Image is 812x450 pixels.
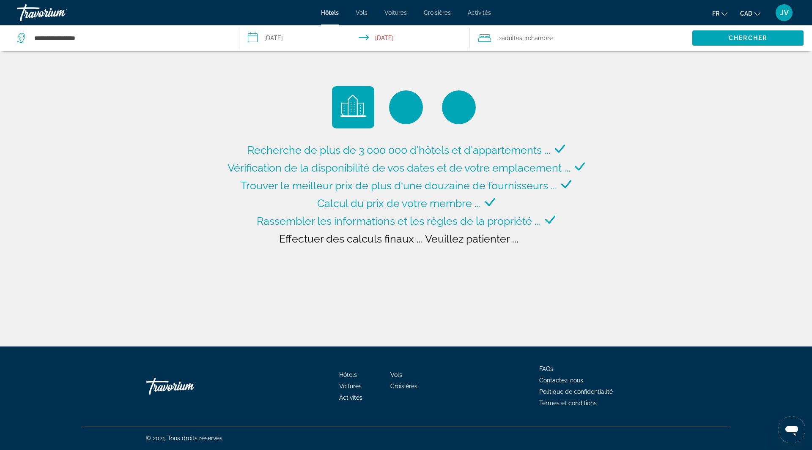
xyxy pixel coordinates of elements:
[339,383,362,390] a: Voitures
[780,8,789,17] span: JV
[539,400,597,406] a: Termes et conditions
[384,9,407,16] a: Voitures
[773,4,795,22] button: User Menu
[339,371,357,378] a: Hôtels
[528,35,553,41] span: Chambre
[470,25,692,51] button: Travelers: 2 adults, 0 children
[539,388,613,395] a: Politique de confidentialité
[241,179,557,192] span: Trouver le meilleur prix de plus d'une douzaine de fournisseurs ...
[712,7,727,19] button: Change language
[692,30,804,46] button: Search
[424,9,451,16] a: Croisières
[502,35,522,41] span: Adultes
[778,416,805,443] iframe: Bouton de lancement de la fenêtre de messagerie
[279,232,518,245] span: Effectuer des calculs finaux ... Veuillez patienter ...
[228,161,571,174] span: Vérification de la disponibilité de vos dates et de votre emplacement ...
[522,32,553,44] span: , 1
[356,9,368,16] a: Vols
[499,32,522,44] span: 2
[712,10,719,17] span: fr
[247,144,551,156] span: Recherche de plus de 3 000 000 d'hôtels et d'appartements ...
[339,394,362,401] a: Activités
[257,215,541,227] span: Rassembler les informations et les règles de la propriété ...
[146,435,224,442] span: © 2025 Tous droits réservés.
[239,25,470,51] button: Select check in and out date
[33,32,226,44] input: Search hotel destination
[729,35,767,41] span: Chercher
[390,371,402,378] a: Vols
[740,7,760,19] button: Change currency
[539,365,553,372] a: FAQs
[321,9,339,16] a: Hôtels
[468,9,491,16] a: Activités
[17,2,101,24] a: Travorium
[146,374,230,399] a: Go Home
[390,383,417,390] a: Croisières
[539,377,583,384] a: Contactez-nous
[740,10,752,17] span: CAD
[317,197,481,210] span: Calcul du prix de votre membre ...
